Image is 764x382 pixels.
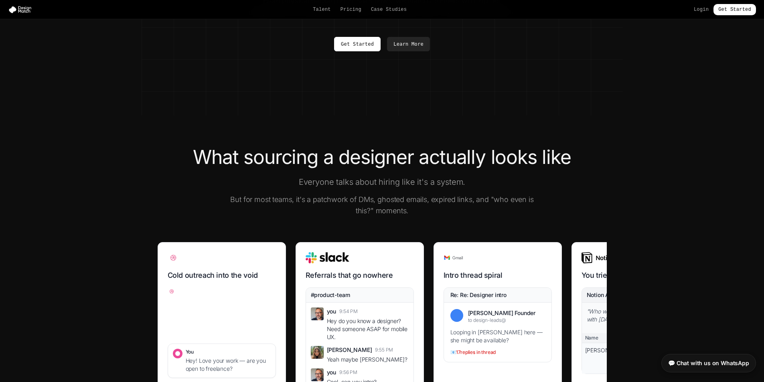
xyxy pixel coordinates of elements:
h2: What sourcing a designer actually looks like [158,148,607,167]
div: 📧 17 replies in thread [450,349,545,356]
h3: Cold outreach into the void [168,270,276,281]
span: you [327,307,336,315]
div: Name [582,333,608,343]
img: Slack [306,252,350,263]
span: you [327,368,336,376]
img: Design Match [8,6,35,14]
a: 💬 Chat with us on WhatsApp [661,354,756,372]
div: Hey! Love your work — are you open to freelance? [186,357,271,373]
div: [PERSON_NAME] Founder [468,309,545,317]
img: Notion [582,252,614,263]
div: You [186,349,271,355]
span: 9:56 PM [339,369,357,376]
img: Gmail [444,252,464,263]
h3: Referrals that go nowhere [306,270,414,281]
span: [PERSON_NAME] [327,346,372,354]
img: Sarah [311,346,324,359]
p: Everyone talks about hiring like it's a system. [228,176,536,188]
span: 9:55 PM [375,347,393,353]
div: " Who was that designer we worked with [DATE]? " [587,307,685,323]
div: Notion AI [587,291,611,299]
div: Hey do you know a designer? Need someone ASAP for mobile UX. [327,317,409,341]
span: #product-team [311,291,350,299]
div: to design-leads@ [468,317,545,323]
a: Get Started [334,37,381,51]
a: Pricing [340,6,361,13]
a: Get Started [713,4,756,15]
a: Login [694,6,709,13]
img: You [311,368,324,381]
a: Case Studies [371,6,407,13]
a: Learn More [387,37,430,51]
div: Re: Re: Designer intro [450,291,507,299]
img: You [311,307,324,320]
span: 9:54 PM [339,308,358,315]
p: But for most teams, it's a patchwork of DMs, ghosted emails, expired links, and "who even is this... [228,194,536,216]
h3: Intro thread spiral [444,270,552,281]
a: Talent [313,6,331,13]
img: xMarkets dashboard [168,300,276,339]
img: Dribbble [168,252,179,263]
div: Looping in [PERSON_NAME] here — she might be available? [450,328,545,344]
div: [PERSON_NAME] [582,343,608,374]
div: Yeah maybe [PERSON_NAME]? [327,356,409,364]
h3: You tried to get organized [582,270,690,281]
img: Dribbble [168,287,176,295]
